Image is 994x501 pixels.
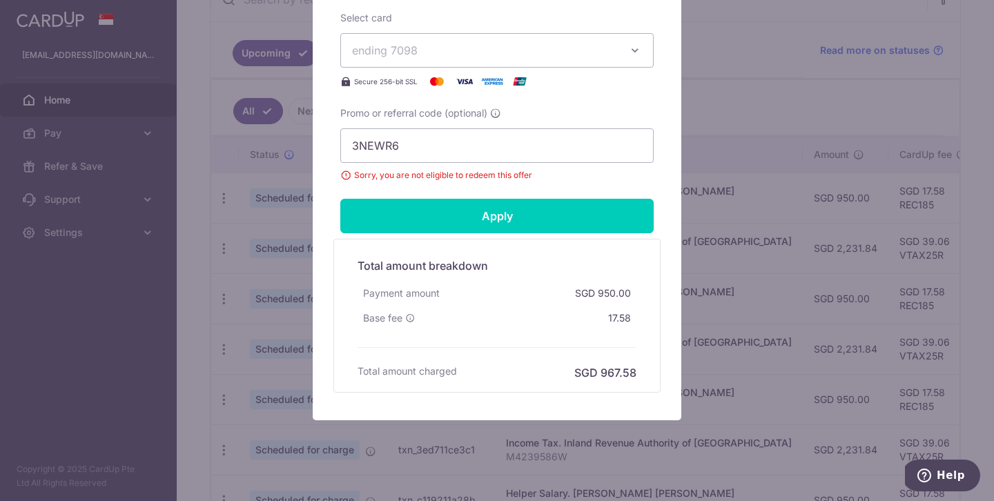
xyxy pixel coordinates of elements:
img: Visa [451,73,478,90]
img: American Express [478,73,506,90]
span: Promo or referral code (optional) [340,106,487,120]
iframe: Opens a widget where you can find more information [905,460,980,494]
h5: Total amount breakdown [358,257,636,274]
h6: Total amount charged [358,364,457,378]
label: Select card [340,11,392,25]
span: Base fee [363,311,402,325]
img: Mastercard [423,73,451,90]
div: Payment amount [358,281,445,306]
button: ending 7098 [340,33,654,68]
input: Apply [340,199,654,233]
img: UnionPay [506,73,534,90]
span: Secure 256-bit SSL [354,76,418,87]
div: SGD 950.00 [569,281,636,306]
h6: SGD 967.58 [574,364,636,381]
span: ending 7098 [352,43,418,57]
div: 17.58 [603,306,636,331]
span: Sorry, you are not eligible to redeem this offer [340,168,654,182]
